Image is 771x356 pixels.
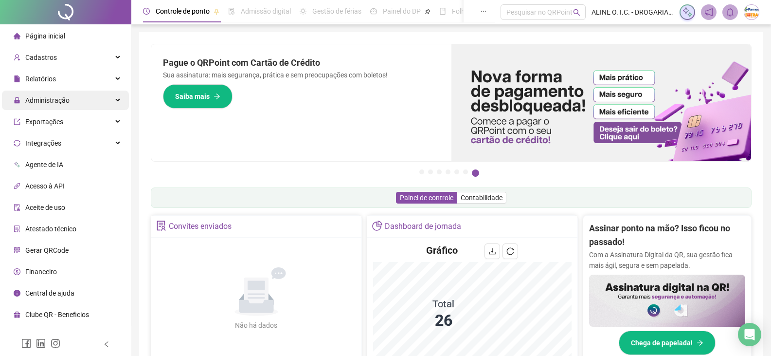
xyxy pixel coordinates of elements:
[25,268,57,276] span: Financeiro
[14,33,20,39] span: home
[25,225,76,233] span: Atestado técnico
[156,7,210,15] span: Controle de ponto
[25,182,65,190] span: Acesso à API
[14,225,20,232] span: solution
[14,97,20,104] span: lock
[25,311,89,319] span: Clube QR - Beneficios
[437,169,442,174] button: 3
[472,169,479,177] button: 7
[426,244,458,257] h4: Gráfico
[14,247,20,254] span: qrcode
[439,8,446,15] span: book
[461,194,502,202] span: Contabilidade
[463,169,468,174] button: 6
[25,96,70,104] span: Administração
[51,338,60,348] span: instagram
[25,161,63,169] span: Agente de IA
[589,275,745,327] img: banner%2F02c71560-61a6-44d4-94b9-c8ab97240462.png
[25,32,65,40] span: Página inicial
[631,337,693,348] span: Chega de papelada!
[103,341,110,348] span: left
[697,339,703,346] span: arrow-right
[169,218,232,235] div: Convites enviados
[726,8,735,17] span: bell
[589,249,745,271] p: Com a Assinatura Digital da QR, sua gestão fica mais ágil, segura e sem papelada.
[589,222,745,249] h2: Assinar ponto na mão? Isso ficou no passado!
[214,93,220,100] span: arrow-right
[14,311,20,318] span: gift
[228,8,235,15] span: file-done
[163,56,440,70] h2: Pague o QRPoint com Cartão de Crédito
[163,70,440,80] p: Sua assinatura: mais segurança, prática e sem preocupações com boletos!
[14,204,20,211] span: audit
[428,169,433,174] button: 2
[370,8,377,15] span: dashboard
[744,5,759,19] img: 66417
[25,289,74,297] span: Central de ajuda
[14,75,20,82] span: file
[300,8,306,15] span: sun
[400,194,453,202] span: Painel de controle
[573,9,580,16] span: search
[385,218,461,235] div: Dashboard de jornada
[704,8,713,17] span: notification
[241,7,291,15] span: Admissão digital
[14,183,20,189] span: api
[214,9,219,15] span: pushpin
[446,169,450,174] button: 4
[592,7,674,18] span: ALINE O.T.C. - DROGARIA [GEOGRAPHIC_DATA]
[25,75,56,83] span: Relatórios
[14,140,20,147] span: sync
[25,118,63,126] span: Exportações
[312,7,361,15] span: Gestão de férias
[25,139,61,147] span: Integrações
[14,290,20,297] span: info-circle
[372,221,382,231] span: pie-chart
[143,8,150,15] span: clock-circle
[25,54,57,61] span: Cadastros
[619,331,716,355] button: Chega de papelada!
[454,169,459,174] button: 5
[738,323,761,346] div: Open Intercom Messenger
[14,54,20,61] span: user-add
[419,169,424,174] button: 1
[682,7,693,18] img: sparkle-icon.fc2bf0ac1784a2077858766a79e2daf3.svg
[36,338,46,348] span: linkedin
[480,8,487,15] span: ellipsis
[175,91,210,102] span: Saiba mais
[425,9,430,15] span: pushpin
[451,44,752,161] img: banner%2F096dab35-e1a4-4d07-87c2-cf089f3812bf.png
[156,221,166,231] span: solution
[14,268,20,275] span: dollar
[506,247,514,255] span: reload
[212,320,301,331] div: Não há dados
[383,7,421,15] span: Painel do DP
[452,7,514,15] span: Folha de pagamento
[14,118,20,125] span: export
[25,204,65,211] span: Aceite de uso
[488,247,496,255] span: download
[25,246,69,254] span: Gerar QRCode
[163,84,233,109] button: Saiba mais
[21,338,31,348] span: facebook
